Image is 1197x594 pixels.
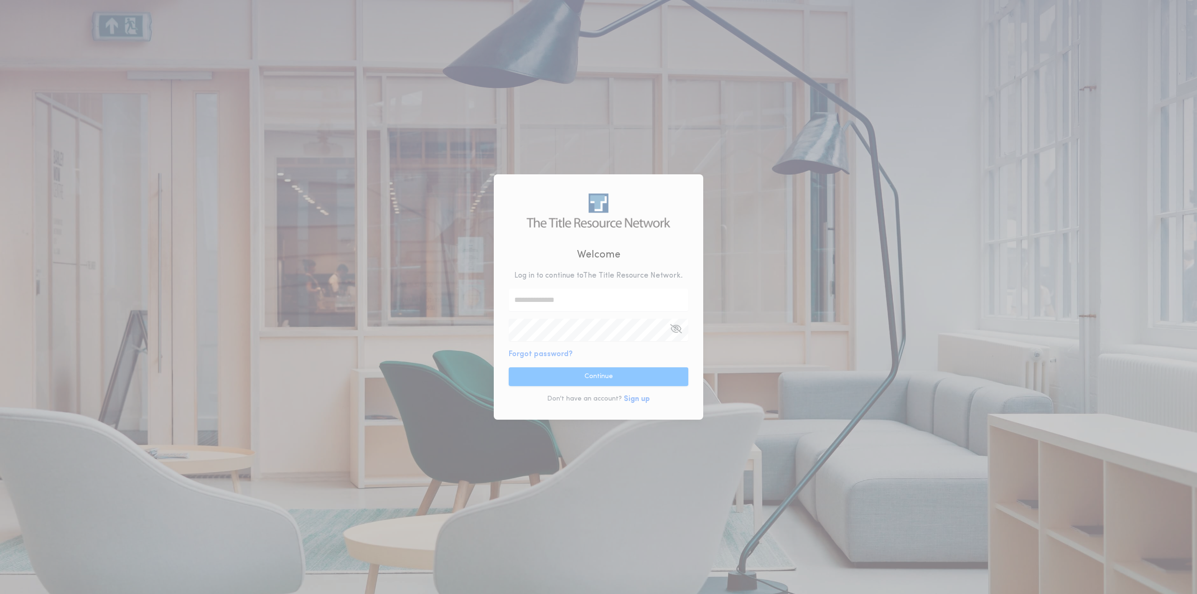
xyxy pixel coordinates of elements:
[624,394,650,405] button: Sign up
[509,349,573,360] button: Forgot password?
[577,247,620,263] h2: Welcome
[514,270,683,281] p: Log in to continue to The Title Resource Network .
[526,193,670,228] img: logo
[547,394,622,404] p: Don't have an account?
[509,367,688,386] button: Continue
